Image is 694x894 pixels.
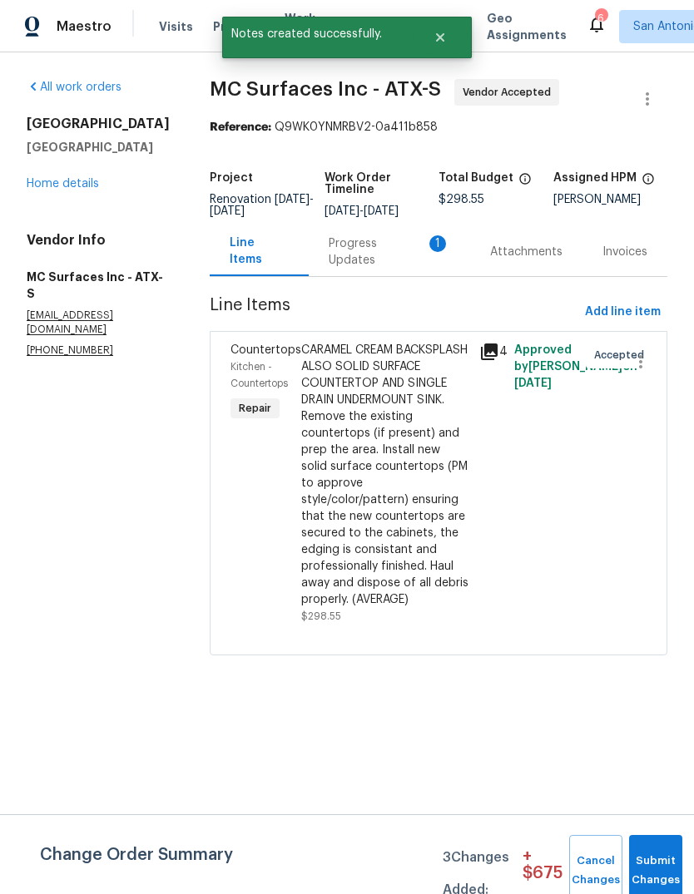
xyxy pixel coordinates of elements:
[27,345,113,356] chrome_annotation: [PHONE_NUMBER]
[285,10,327,43] span: Work Orders
[578,297,667,328] button: Add line item
[602,244,647,260] div: Invoices
[364,205,399,217] span: [DATE]
[27,310,113,335] chrome_annotation: [EMAIL_ADDRESS][DOMAIN_NAME]
[210,121,271,133] b: Reference:
[514,344,637,389] span: Approved by [PERSON_NAME] on
[222,17,413,52] span: Notes created successfully.
[490,244,563,260] div: Attachments
[231,362,288,388] span: Kitchen - Countertops
[595,10,607,27] div: 6
[585,302,661,323] span: Add line item
[210,297,578,328] span: Line Items
[642,172,655,194] span: The hpm assigned to this work order.
[27,232,170,249] h4: Vendor Info
[594,347,651,363] span: Accepted
[329,235,450,269] div: Progress Updates
[275,194,310,205] span: [DATE]
[27,81,121,93] a: All work orders
[429,235,446,252] div: 1
[301,342,468,608] div: CARAMEL CREAM BACKSPLASH ALSO SOLID SURFACE COUNTERTOP AND SINGLE DRAIN UNDERMOUNT SINK. Remove t...
[210,119,667,136] div: Q9WK0YNMRBV2-0a411b858
[487,10,567,43] span: Geo Assignments
[210,194,314,217] span: Renovation
[57,18,112,35] span: Maestro
[230,235,289,268] div: Line Items
[27,178,99,190] a: Home details
[210,172,253,184] h5: Project
[231,344,301,356] span: Countertops
[27,116,170,132] h2: [GEOGRAPHIC_DATA]
[553,172,637,184] h5: Assigned HPM
[232,400,278,417] span: Repair
[463,84,558,101] span: Vendor Accepted
[210,79,441,99] span: MC Surfaces Inc - ATX-S
[325,205,359,217] span: [DATE]
[210,194,314,217] span: -
[325,205,399,217] span: -
[27,269,170,302] h5: MC Surfaces Inc - ATX-S
[210,205,245,217] span: [DATE]
[479,342,505,362] div: 4
[439,172,513,184] h5: Total Budget
[514,378,552,389] span: [DATE]
[213,18,265,35] span: Projects
[301,611,341,621] span: $298.55
[518,172,532,194] span: The total cost of line items that have been proposed by Opendoor. This sum includes line items th...
[325,172,439,195] h5: Work Order Timeline
[439,194,484,205] span: $298.55
[159,18,193,35] span: Visits
[413,21,468,54] button: Close
[553,194,668,205] div: [PERSON_NAME]
[27,139,170,156] h5: [GEOGRAPHIC_DATA]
